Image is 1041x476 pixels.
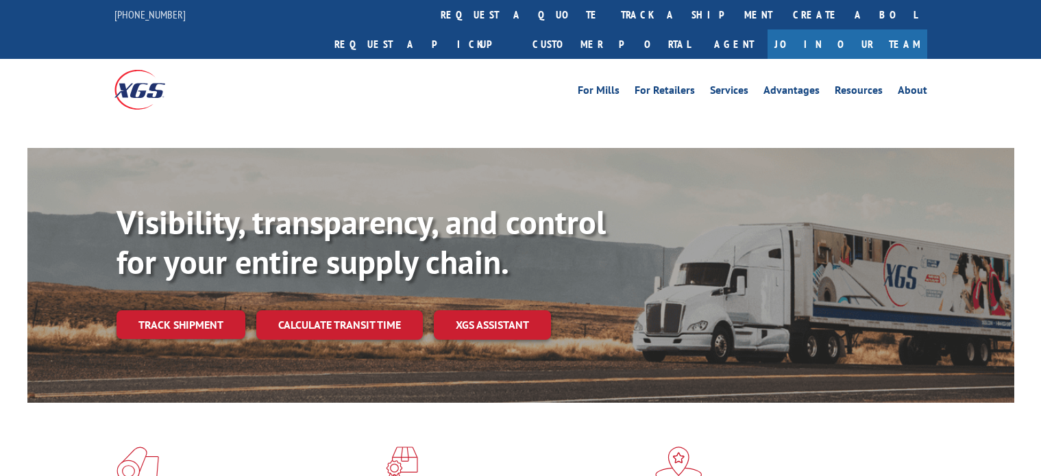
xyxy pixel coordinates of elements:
a: For Retailers [635,85,695,100]
a: For Mills [578,85,620,100]
a: [PHONE_NUMBER] [114,8,186,21]
a: Calculate transit time [256,310,423,340]
a: Request a pickup [324,29,522,59]
a: Customer Portal [522,29,700,59]
a: XGS ASSISTANT [434,310,551,340]
a: Advantages [763,85,820,100]
b: Visibility, transparency, and control for your entire supply chain. [117,201,606,283]
a: About [898,85,927,100]
a: Track shipment [117,310,245,339]
a: Agent [700,29,768,59]
a: Resources [835,85,883,100]
a: Join Our Team [768,29,927,59]
a: Services [710,85,748,100]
